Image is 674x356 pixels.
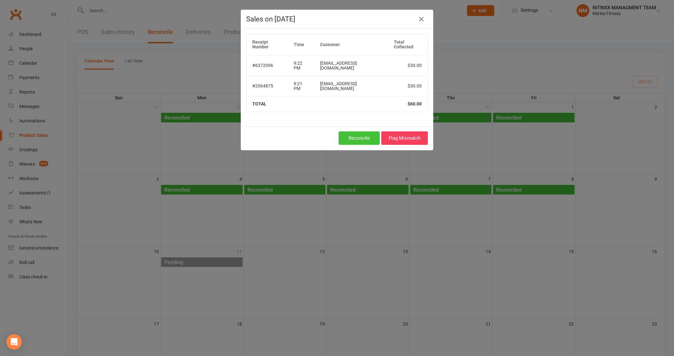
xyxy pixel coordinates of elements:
[246,76,288,96] td: #2064875
[252,101,266,106] strong: TOTAL
[388,76,428,96] td: $30.00
[314,76,388,96] td: [EMAIL_ADDRESS][DOMAIN_NAME]
[6,334,22,350] div: Open Intercom Messenger
[288,55,314,76] td: 9:22 PM
[288,76,314,96] td: 9:21 PM
[381,131,428,145] button: Flag Mismatch
[388,55,428,76] td: $30.00
[314,34,388,55] th: Customer
[246,55,288,76] td: #6372096
[339,131,380,145] button: Reconcile
[288,34,314,55] th: Time
[388,34,428,55] th: Total Collected
[416,14,427,24] button: Close
[246,15,428,23] h4: Sales on [DATE]
[314,55,388,76] td: [EMAIL_ADDRESS][DOMAIN_NAME]
[246,34,288,55] th: Receipt Number
[408,101,422,106] strong: $60.00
